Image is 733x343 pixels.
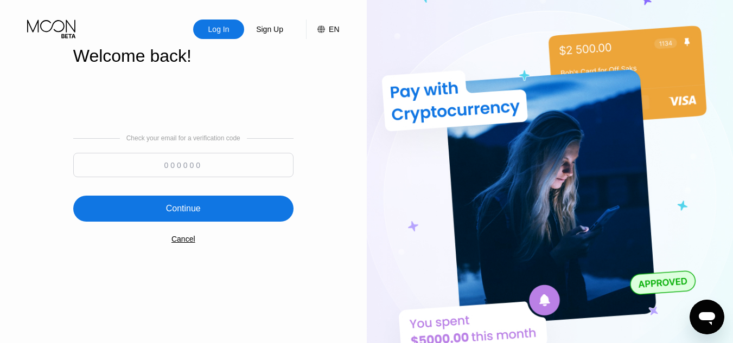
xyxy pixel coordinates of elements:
[166,203,201,214] div: Continue
[255,24,284,35] div: Sign Up
[207,24,231,35] div: Log In
[690,300,724,334] iframe: Button to launch messaging window
[244,20,295,39] div: Sign Up
[73,153,294,177] input: 000000
[171,235,195,243] div: Cancel
[193,20,244,39] div: Log In
[126,134,240,142] div: Check your email for a verification code
[73,46,294,66] div: Welcome back!
[73,196,294,222] div: Continue
[306,20,339,39] div: EN
[329,25,339,34] div: EN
